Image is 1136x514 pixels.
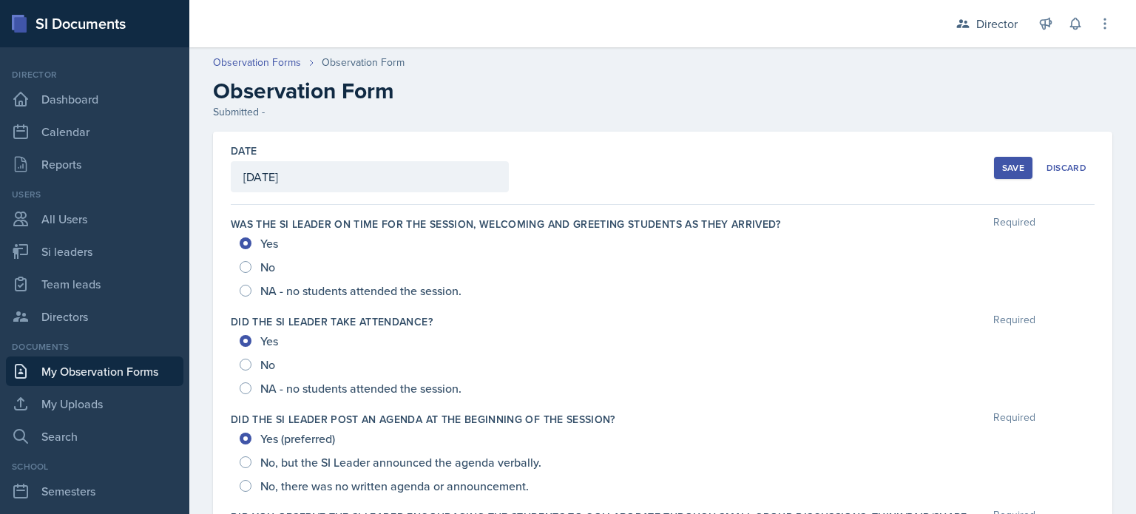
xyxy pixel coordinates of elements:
a: Directors [6,302,183,331]
span: NA - no students attended the session. [260,381,461,396]
a: Observation Forms [213,55,301,70]
label: Date [231,143,257,158]
span: Yes [260,236,278,251]
span: Required [993,217,1035,231]
span: No [260,260,275,274]
label: Was the SI Leader on time for the session, welcoming and greeting students as they arrived? [231,217,781,231]
span: Yes [260,334,278,348]
span: No [260,357,275,372]
button: Save [994,157,1032,179]
div: Save [1002,162,1024,174]
a: Dashboard [6,84,183,114]
div: Documents [6,340,183,354]
a: Reports [6,149,183,179]
div: Director [6,68,183,81]
div: School [6,460,183,473]
a: My Observation Forms [6,356,183,386]
a: Team leads [6,269,183,299]
span: Yes (preferred) [260,431,335,446]
span: Required [993,412,1035,427]
div: Observation Form [322,55,405,70]
span: No, but the SI Leader announced the agenda verbally. [260,455,541,470]
div: Users [6,188,183,201]
a: All Users [6,204,183,234]
a: Si leaders [6,237,183,266]
a: Calendar [6,117,183,146]
a: Search [6,422,183,451]
span: Required [993,314,1035,329]
h2: Observation Form [213,78,1112,104]
div: Director [976,15,1018,33]
a: Semesters [6,476,183,506]
span: NA - no students attended the session. [260,283,461,298]
label: Did the SI Leader post an agenda at the beginning of the session? [231,412,615,427]
div: Submitted - [213,104,1112,120]
a: My Uploads [6,389,183,419]
div: Discard [1047,162,1086,174]
label: Did the SI Leader take attendance? [231,314,433,329]
span: No, there was no written agenda or announcement. [260,479,529,493]
button: Discard [1038,157,1095,179]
